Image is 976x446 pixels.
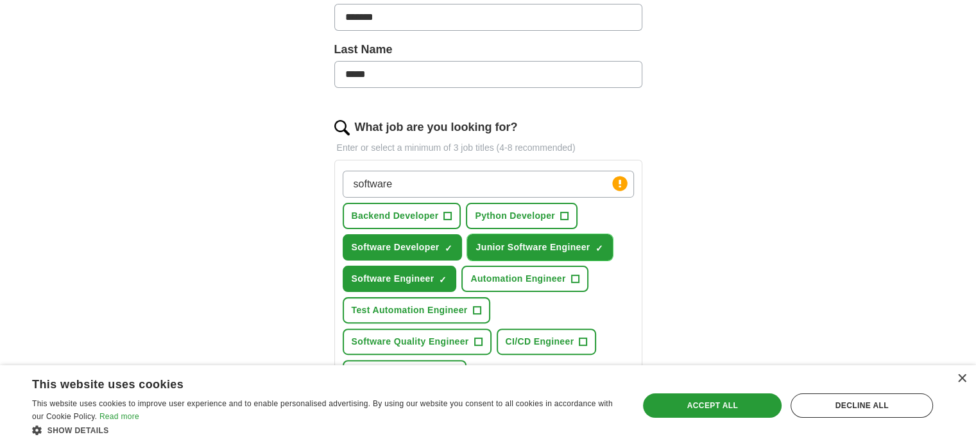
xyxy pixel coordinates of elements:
[334,120,350,135] img: search.png
[334,41,642,58] label: Last Name
[355,119,518,136] label: What job are you looking for?
[475,209,555,223] span: Python Developer
[47,426,109,435] span: Show details
[497,329,597,355] button: CI/CD Engineer
[343,234,462,261] button: Software Developer✓
[32,373,588,392] div: This website uses cookies
[32,399,613,421] span: This website uses cookies to improve user experience and to enable personalised advertising. By u...
[461,266,588,292] button: Automation Engineer
[32,424,621,436] div: Show details
[352,272,434,286] span: Software Engineer
[343,266,457,292] button: Software Engineer✓
[476,241,590,254] span: Junior Software Engineer
[343,171,634,198] input: Type a job title and press enter
[470,272,565,286] span: Automation Engineer
[643,393,782,418] div: Accept all
[334,141,642,155] p: Enter or select a minimum of 3 job titles (4-8 recommended)
[343,329,492,355] button: Software Quality Engineer
[99,412,139,421] a: Read more, opens a new window
[445,243,452,253] span: ✓
[352,209,439,223] span: Backend Developer
[343,297,490,323] button: Test Automation Engineer
[957,374,966,384] div: Close
[466,203,578,229] button: Python Developer
[352,304,468,317] span: Test Automation Engineer
[352,241,440,254] span: Software Developer
[343,203,461,229] button: Backend Developer
[467,234,613,261] button: Junior Software Engineer✓
[439,275,447,285] span: ✓
[343,360,467,386] button: Full Stack Developer
[595,243,603,253] span: ✓
[506,335,574,348] span: CI/CD Engineer
[352,335,469,348] span: Software Quality Engineer
[791,393,933,418] div: Decline all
